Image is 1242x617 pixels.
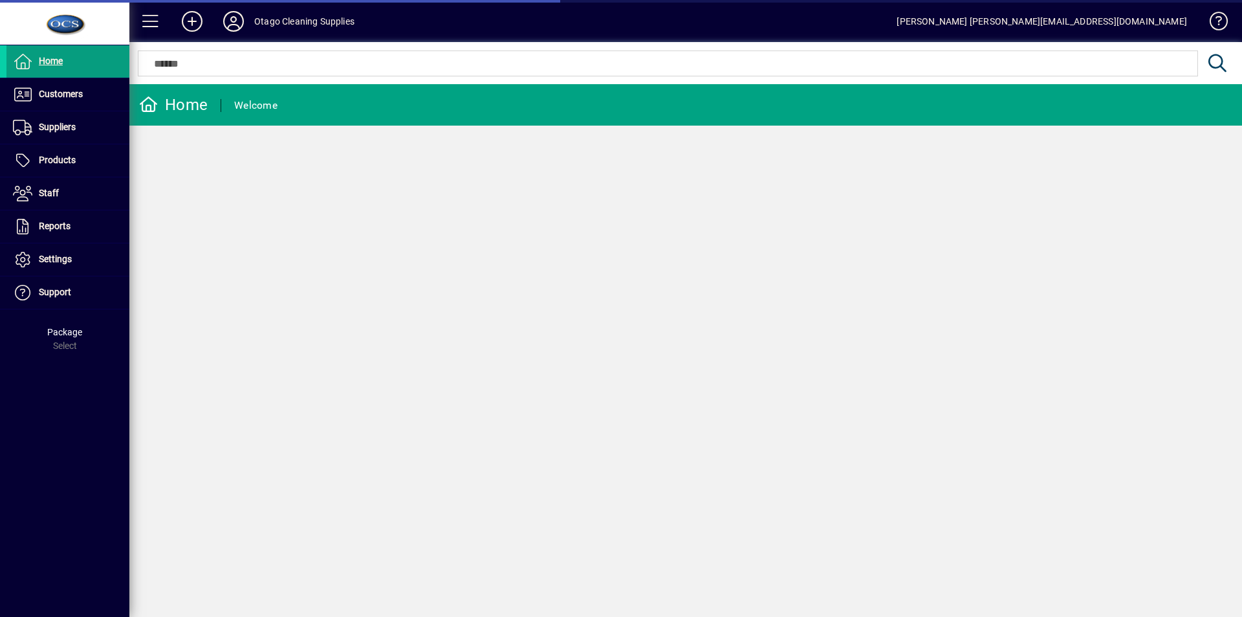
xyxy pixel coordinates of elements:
a: Knowledge Base [1200,3,1226,45]
a: Customers [6,78,129,111]
a: Products [6,144,129,177]
a: Reports [6,210,129,243]
span: Support [39,287,71,297]
button: Add [171,10,213,33]
div: Otago Cleaning Supplies [254,11,354,32]
span: Products [39,155,76,165]
span: Customers [39,89,83,99]
button: Profile [213,10,254,33]
span: Suppliers [39,122,76,132]
a: Staff [6,177,129,210]
a: Support [6,276,129,309]
a: Settings [6,243,129,276]
div: [PERSON_NAME] [PERSON_NAME][EMAIL_ADDRESS][DOMAIN_NAME] [897,11,1187,32]
div: Home [139,95,208,115]
div: Welcome [234,95,278,116]
a: Suppliers [6,111,129,144]
span: Settings [39,254,72,264]
span: Home [39,56,63,66]
span: Package [47,327,82,337]
span: Staff [39,188,59,198]
span: Reports [39,221,71,231]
